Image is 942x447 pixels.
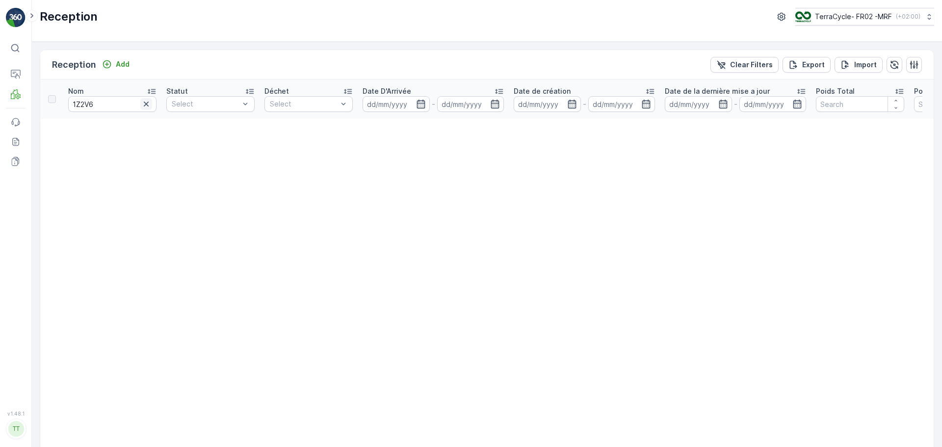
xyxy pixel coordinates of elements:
img: logo [6,8,26,27]
p: Date de création [514,86,571,96]
input: dd/mm/yyyy [363,96,430,112]
input: Search [68,96,157,112]
p: Poids Total [816,86,855,96]
p: Add [116,59,130,69]
p: Reception [40,9,98,25]
div: TT [8,421,24,437]
p: - [734,98,737,110]
p: Statut [166,86,188,96]
p: Import [854,60,877,70]
p: Clear Filters [730,60,773,70]
button: TT [6,419,26,439]
button: Clear Filters [710,57,779,73]
p: Nom [68,86,84,96]
button: Add [98,58,133,70]
span: v 1.48.1 [6,411,26,417]
button: Export [783,57,831,73]
p: - [432,98,435,110]
p: Date D'Arrivée [363,86,411,96]
input: dd/mm/yyyy [514,96,581,112]
button: TerraCycle- FR02 -MRF(+02:00) [795,8,934,26]
p: Export [802,60,825,70]
p: Date de la dernière mise a jour [665,86,770,96]
input: dd/mm/yyyy [588,96,655,112]
p: TerraCycle- FR02 -MRF [815,12,892,22]
input: Search [816,96,904,112]
input: dd/mm/yyyy [739,96,807,112]
img: terracycle.png [795,11,811,22]
p: Select [270,99,338,109]
p: Select [172,99,239,109]
p: - [583,98,586,110]
p: ( +02:00 ) [896,13,920,21]
button: Import [835,57,883,73]
input: dd/mm/yyyy [665,96,732,112]
input: dd/mm/yyyy [437,96,504,112]
p: Déchet [264,86,289,96]
p: Reception [52,58,96,72]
